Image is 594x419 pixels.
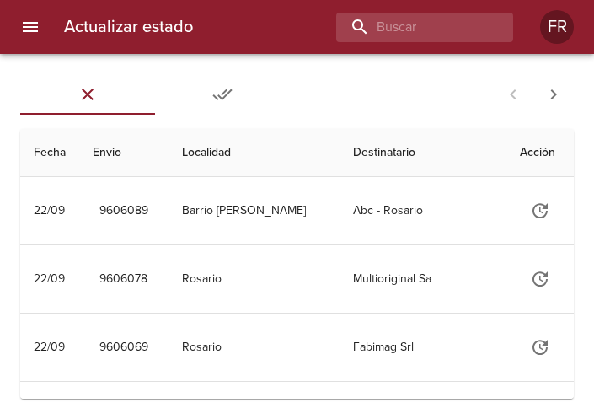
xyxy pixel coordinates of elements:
[93,196,155,227] button: 9606089
[169,314,340,381] td: Rosario
[34,340,65,354] div: 22/09
[340,314,506,381] td: Fabimag Srl
[520,271,560,285] span: Actualizar estado y agregar documentación
[540,10,574,44] div: FR
[34,203,65,218] div: 22/09
[10,7,51,47] button: menu
[169,177,340,244] td: Barrio [PERSON_NAME]
[520,202,560,217] span: Actualizar estado y agregar documentación
[506,129,574,177] th: Acción
[99,269,147,290] span: 9606078
[540,10,574,44] div: Abrir información de usuario
[169,245,340,313] td: Rosario
[533,74,574,115] span: Pagina siguiente
[99,337,148,358] span: 9606069
[34,271,65,286] div: 22/09
[340,245,506,313] td: Multioriginal Sa
[493,85,533,102] span: Pagina anterior
[93,264,154,295] button: 9606078
[340,177,506,244] td: Abc - Rosario
[20,129,79,177] th: Fecha
[99,201,148,222] span: 9606089
[169,129,340,177] th: Localidad
[64,13,193,40] h6: Actualizar estado
[340,129,506,177] th: Destinatario
[336,13,484,42] input: buscar
[79,129,169,177] th: Envio
[93,332,155,363] button: 9606069
[520,339,560,353] span: Actualizar estado y agregar documentación
[20,74,290,115] div: Tabs Envios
